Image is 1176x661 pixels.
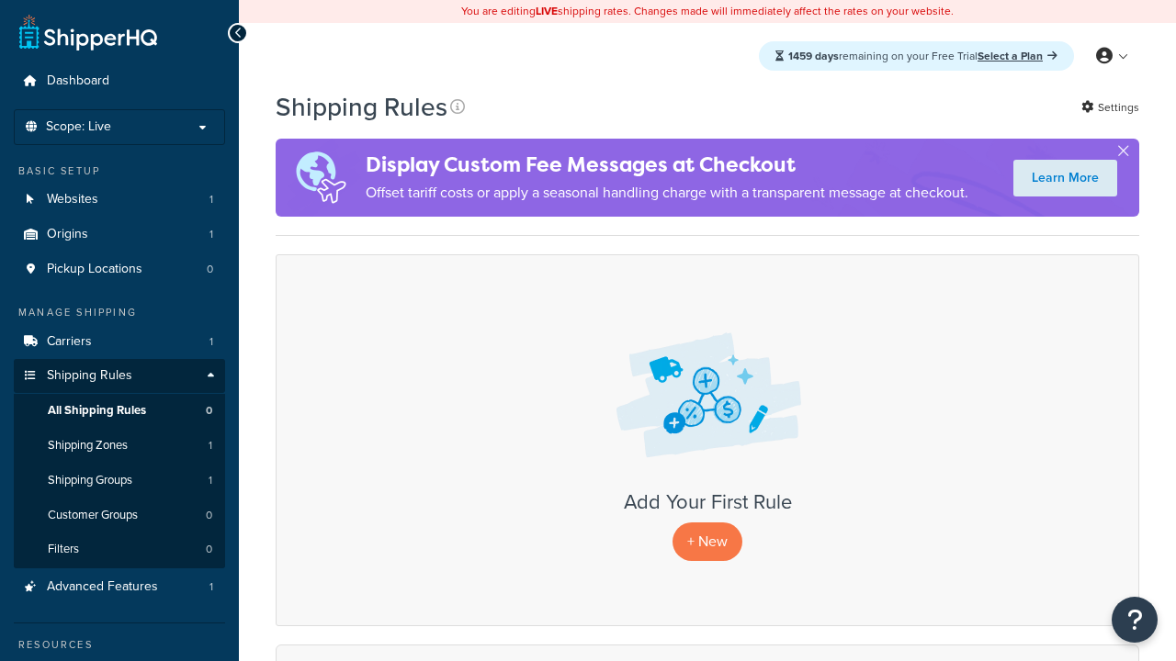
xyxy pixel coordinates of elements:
[206,542,212,557] span: 0
[759,41,1074,71] div: remaining on your Free Trial
[276,89,447,125] h1: Shipping Rules
[14,394,225,428] li: All Shipping Rules
[536,3,558,19] b: LIVE
[48,508,138,523] span: Customer Groups
[14,532,225,566] a: Filters 0
[209,438,212,454] span: 1
[14,570,225,604] a: Advanced Features 1
[47,262,142,277] span: Pickup Locations
[788,48,839,64] strong: 1459 days
[209,334,213,350] span: 1
[19,14,157,50] a: ShipperHQ Home
[48,473,132,488] span: Shipping Groups
[14,183,225,217] a: Websites 1
[276,139,366,217] img: duties-banner-06bc72dcb5fe05cb3f9472aba00be2ae8eb53ab6f0d8bb03d382ba314ac3c341.png
[48,438,128,454] span: Shipping Zones
[14,325,225,359] a: Carriers 1
[209,227,213,242] span: 1
[48,403,146,419] span: All Shipping Rules
[978,48,1057,64] a: Select a Plan
[14,252,225,286] a: Pickup Locations 0
[1081,95,1139,120] a: Settings
[209,579,213,595] span: 1
[209,473,212,488] span: 1
[209,192,213,207] span: 1
[14,183,225,217] li: Websites
[14,429,225,463] a: Shipping Zones 1
[207,262,213,277] span: 0
[14,429,225,463] li: Shipping Zones
[366,180,968,206] p: Offset tariff costs or apply a seasonal handling charge with a transparent message at checkout.
[14,218,225,252] li: Origins
[14,305,225,320] div: Manage Shipping
[47,579,158,595] span: Advanced Features
[206,403,212,419] span: 0
[47,227,88,242] span: Origins
[14,325,225,359] li: Carriers
[295,491,1120,513] h3: Add Your First Rule
[14,464,225,498] a: Shipping Groups 1
[14,637,225,653] div: Resources
[1112,597,1158,643] button: Open Resource Center
[14,64,225,98] a: Dashboard
[14,532,225,566] li: Filters
[14,359,225,393] a: Shipping Rules
[1013,160,1117,196] a: Learn More
[46,119,111,135] span: Scope: Live
[14,163,225,179] div: Basic Setup
[14,252,225,286] li: Pickup Locations
[14,359,225,568] li: Shipping Rules
[673,522,742,560] p: + New
[47,73,109,89] span: Dashboard
[47,334,92,350] span: Carriers
[14,218,225,252] a: Origins 1
[206,508,212,523] span: 0
[366,150,968,180] h4: Display Custom Fee Messages at Checkout
[14,570,225,604] li: Advanced Features
[14,499,225,532] a: Customer Groups 0
[47,368,132,384] span: Shipping Rules
[48,542,79,557] span: Filters
[47,192,98,207] span: Websites
[14,394,225,428] a: All Shipping Rules 0
[14,499,225,532] li: Customer Groups
[14,464,225,498] li: Shipping Groups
